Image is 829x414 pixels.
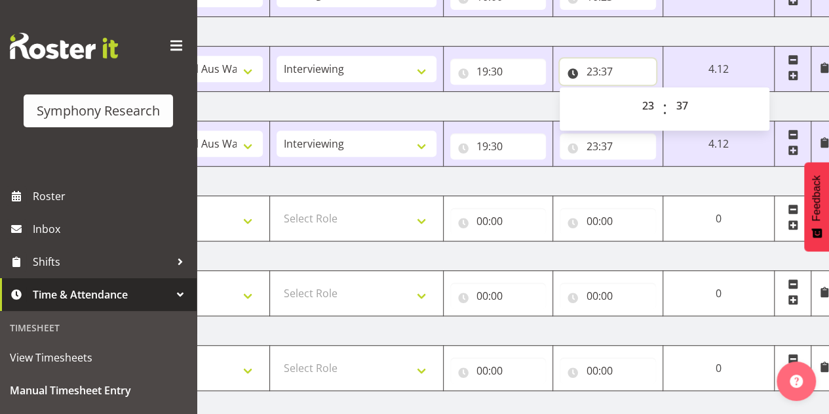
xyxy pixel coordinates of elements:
input: Click to select... [450,58,547,85]
span: Roster [33,186,190,206]
td: 4.12 [663,121,775,167]
button: Feedback - Show survey [804,162,829,251]
input: Click to select... [450,283,547,309]
span: : [663,93,667,125]
img: Rosterit website logo [10,33,118,59]
td: 0 [663,271,775,316]
input: Click to select... [560,58,656,85]
a: View Timesheets [3,341,193,374]
div: Timesheet [3,314,193,341]
input: Click to select... [450,208,547,234]
span: View Timesheets [10,348,187,367]
input: Click to select... [560,358,656,384]
span: Feedback [811,175,822,221]
img: help-xxl-2.png [790,375,803,388]
span: Time & Attendance [33,285,170,304]
td: 4.12 [663,47,775,92]
span: Manual Timesheet Entry [10,381,187,400]
input: Click to select... [560,133,656,159]
a: Manual Timesheet Entry [3,374,193,407]
span: Inbox [33,219,190,239]
input: Click to select... [450,133,547,159]
td: 0 [663,346,775,391]
input: Click to select... [560,283,656,309]
input: Click to select... [450,358,547,384]
input: Click to select... [560,208,656,234]
td: 0 [663,196,775,241]
div: Symphony Research [37,101,160,121]
span: Shifts [33,252,170,272]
